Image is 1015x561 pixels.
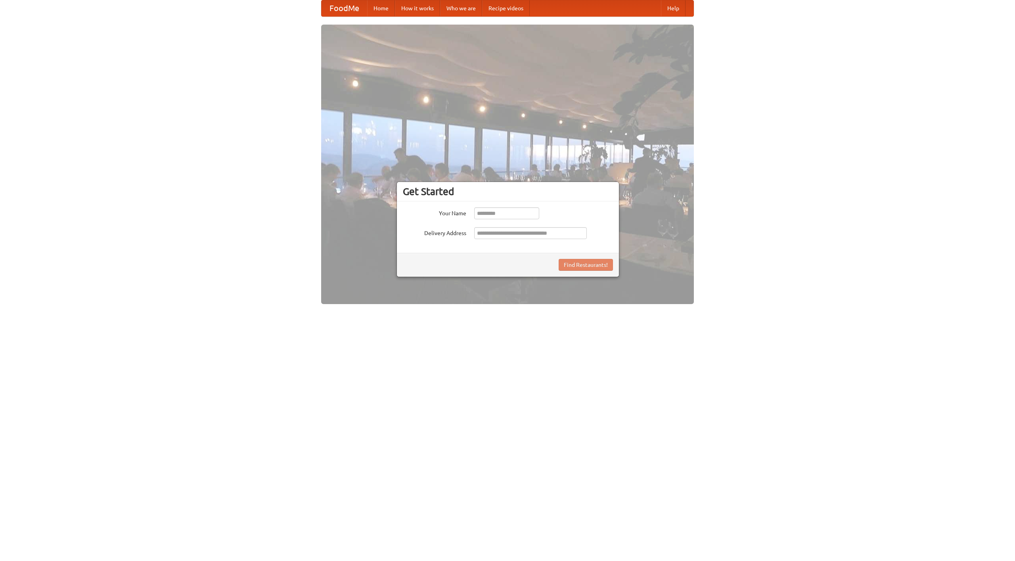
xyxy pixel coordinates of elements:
a: How it works [395,0,440,16]
label: Delivery Address [403,227,466,237]
a: Help [661,0,686,16]
label: Your Name [403,207,466,217]
a: FoodMe [322,0,367,16]
h3: Get Started [403,186,613,197]
a: Who we are [440,0,482,16]
a: Recipe videos [482,0,530,16]
a: Home [367,0,395,16]
button: Find Restaurants! [559,259,613,271]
